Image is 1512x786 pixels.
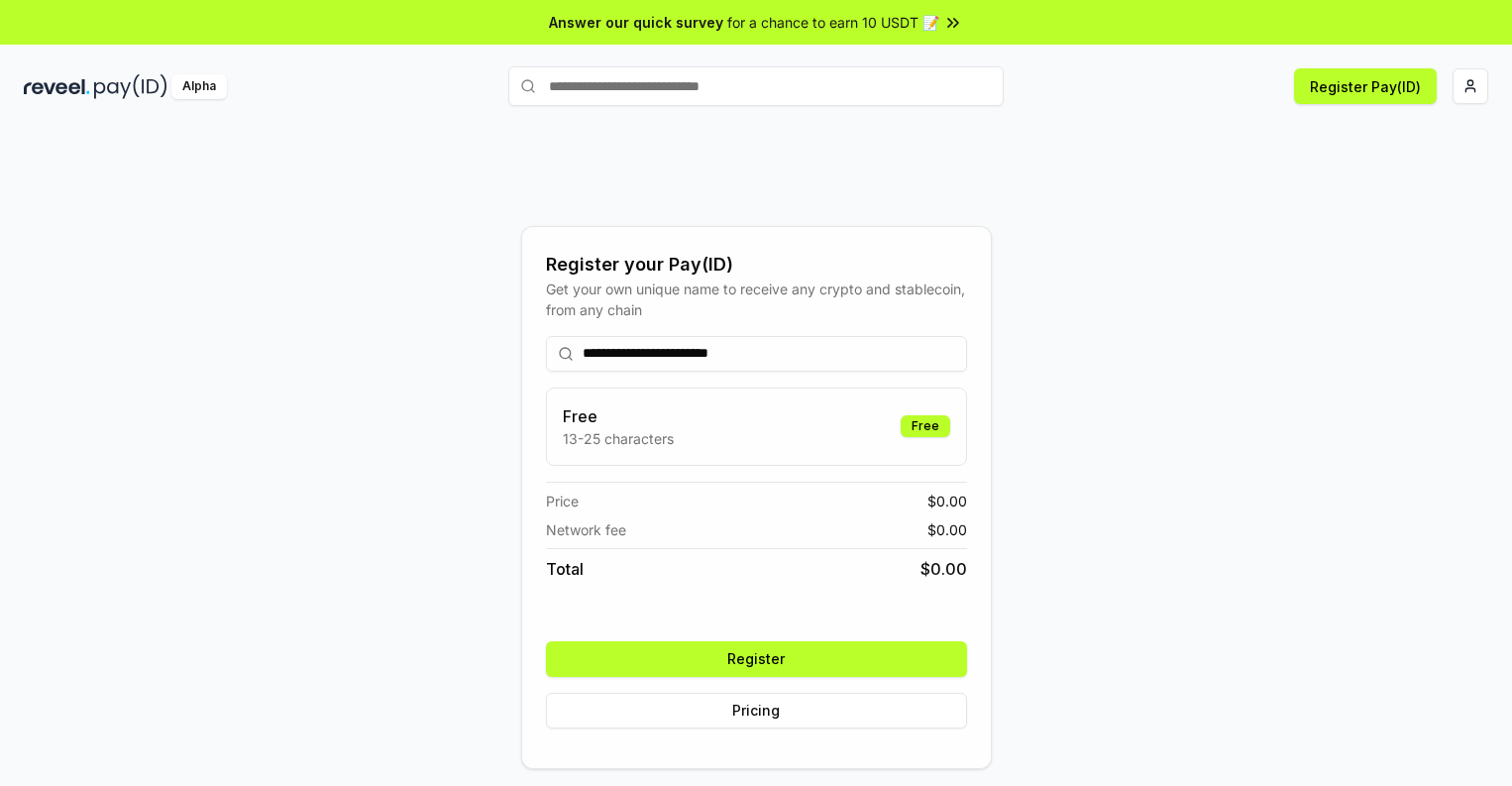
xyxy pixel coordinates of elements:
[546,279,967,320] div: Get your own unique name to receive any crypto and stablecoin, from any chain
[1294,68,1437,104] button: Register Pay(ID)
[901,415,950,437] div: Free
[549,12,723,33] span: Answer our quick survey
[546,519,626,540] span: Network fee
[546,693,967,729] button: Pricing
[920,557,967,581] span: $ 0.00
[546,251,967,279] div: Register your Pay(ID)
[927,491,967,511] span: $ 0.00
[563,428,674,449] p: 13-25 characters
[94,74,167,99] img: pay_id
[563,404,674,428] h3: Free
[727,12,939,33] span: for a chance to earn 10 USDT 📝
[546,557,584,581] span: Total
[171,74,227,99] div: Alpha
[546,641,967,677] button: Register
[927,519,967,540] span: $ 0.00
[24,74,90,99] img: reveel_dark
[546,491,579,511] span: Price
